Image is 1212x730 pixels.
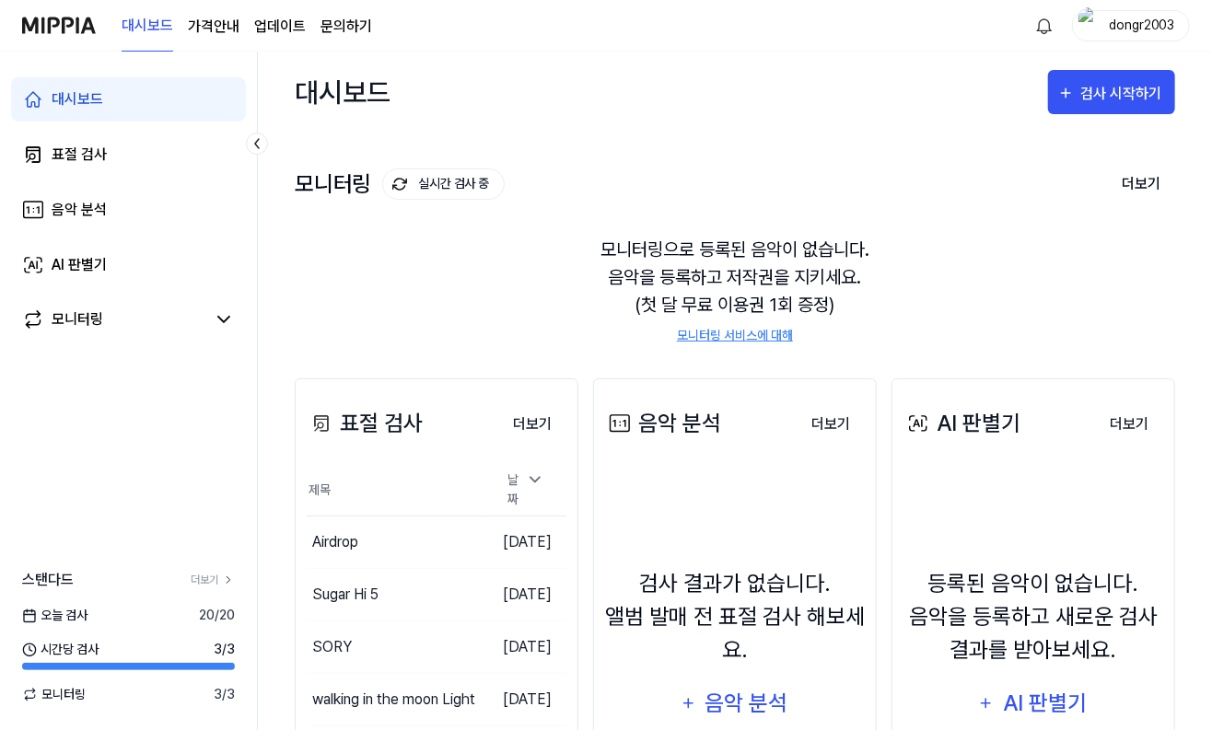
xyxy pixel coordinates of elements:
button: 검사 시작하기 [1048,70,1175,114]
div: Airdrop [312,531,358,553]
a: 모니터링 서비스에 대해 [677,326,793,345]
div: 대시보드 [52,88,103,110]
a: 더보기 [191,572,235,588]
button: 실시간 검사 중 [382,168,505,200]
a: 음악 분석 [11,188,246,232]
button: AI 판별기 [966,681,1100,725]
div: 모니터링 [52,308,103,330]
div: 음악 분석 [605,407,721,440]
a: 대시보드 [122,1,173,52]
a: 표절 검사 [11,133,246,177]
div: AI 판별기 [52,254,107,276]
a: 업데이트 [254,16,306,38]
div: 음악 분석 [52,199,107,221]
td: [DATE] [485,516,566,569]
td: [DATE] [485,674,566,726]
div: 모니터링 [295,168,505,200]
a: 문의하기 [320,16,372,38]
img: profile [1078,7,1101,44]
span: 20 / 20 [199,606,235,625]
div: 음악 분석 [703,686,790,721]
div: Sugar Hi 5 [312,584,379,606]
span: 오늘 검사 [22,606,87,625]
div: AI 판별기 [1001,686,1090,721]
a: 대시보드 [11,77,246,122]
div: walking in the moon Light [312,689,475,711]
div: 표절 검사 [307,407,423,440]
span: 스탠다드 [22,569,74,591]
button: 더보기 [1107,165,1175,203]
div: 대시보드 [295,70,390,114]
div: 표절 검사 [52,144,107,166]
div: 등록된 음악이 없습니다. 음악을 등록하고 새로운 검사 결과를 받아보세요. [903,567,1163,666]
div: 검사 시작하기 [1080,82,1166,106]
th: 제목 [307,464,485,516]
span: 3 / 3 [214,685,235,704]
div: SORY [312,636,352,658]
a: 더보기 [797,405,865,443]
a: 더보기 [1095,405,1163,443]
div: 모니터링으로 등록된 음악이 없습니다. 음악을 등록하고 저작권을 지키세요. (첫 달 무료 이용권 1회 증정) [295,214,1175,367]
div: 검사 결과가 없습니다. 앨범 발매 전 표절 검사 해보세요. [605,567,865,666]
td: [DATE] [485,569,566,621]
span: 시간당 검사 [22,640,99,659]
td: [DATE] [485,621,566,674]
button: 음악 분석 [669,681,801,725]
button: 더보기 [498,406,566,443]
button: 더보기 [797,406,865,443]
a: 모니터링 [22,308,205,330]
div: 날짜 [500,465,552,515]
button: 가격안내 [188,16,239,38]
span: 3 / 3 [214,640,235,659]
a: 더보기 [498,405,566,443]
div: dongr2003 [1106,15,1178,35]
button: profiledongr2003 [1072,10,1190,41]
button: 더보기 [1095,406,1163,443]
img: monitoring Icon [390,174,410,194]
span: 모니터링 [22,685,86,704]
a: AI 판별기 [11,243,246,287]
img: 알림 [1033,15,1055,37]
div: AI 판별기 [903,407,1020,440]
